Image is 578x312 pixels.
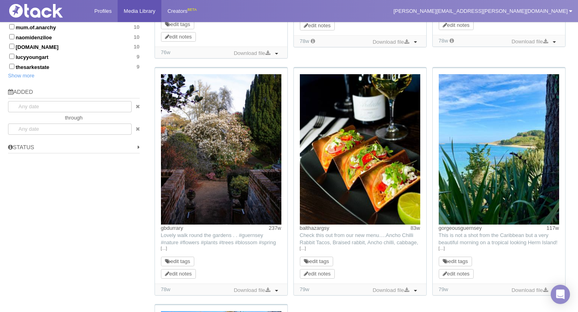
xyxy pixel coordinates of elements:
[509,37,550,46] a: Download file
[304,271,331,277] a: edit notes
[9,24,14,29] input: mum.of.anarchy10
[8,43,140,51] label: [DOMAIN_NAME]
[232,49,272,58] a: Download file
[8,63,140,71] label: thesarkestate
[165,258,190,264] a: edit tags
[165,21,190,27] a: edit tags
[546,225,559,232] time: Posted: 08/07/2023, 09:06:15
[9,64,14,69] input: thesarkestate9
[300,245,420,252] a: […]
[439,38,448,44] time: Added: 09/04/2024, 12:12:28
[300,38,309,44] time: Added: 09/04/2024, 12:12:29
[161,232,276,253] span: Lovely walk round the gardens . . #guernsey #nature #flowers #plants #trees #blossom #spring #pho...
[439,225,482,231] a: gorgeousguernsey
[136,64,139,70] span: 9
[439,74,559,225] img: Image may contain: plant, vegetation, herbal, herbs, nature, outdoors, sky, sea, water, summer, l...
[439,286,448,292] time: Added: 04/04/2024, 19:35:50
[411,225,420,232] time: Posted: 07/03/2024, 08:48:44
[161,286,171,292] time: Added: 04/04/2024, 23:16:09
[9,34,14,39] input: naomidenziloe10
[165,271,192,277] a: edit notes
[300,225,330,231] a: balthazargsy
[161,49,171,55] time: Added: 25/04/2024, 10:58:28
[300,74,420,225] img: Image may contain: food, food presentation, quasedilla, cutlery, fork, bread, pancake, cilantro, ...
[132,101,140,112] a: clear
[300,232,418,260] span: Check this out from our new menu….Ancho Chilli Rabbit Tacos, Braised rabbit, Ancho chilli, cabbag...
[370,286,411,295] a: Download file
[8,33,140,41] label: naomidenziloe
[8,124,132,135] input: Any date
[443,22,470,28] a: edit notes
[8,144,140,154] h5: Status
[443,258,468,264] a: edit tags
[8,73,35,79] a: Show more
[8,112,140,124] div: through
[370,38,411,47] a: Download file
[304,258,329,264] a: edit tags
[9,54,14,59] input: lucyyoungart9
[439,232,558,289] span: This is not a shot from the Caribbean but a very beautiful morning on a tropical looking Herm Isl...
[161,74,281,225] img: Image may contain: path, walkway, garden, nature, outdoors, plant, tree, flagstone, brick, vegeta...
[509,286,550,295] a: Download file
[8,101,132,112] input: Any date
[8,89,140,98] h5: Added
[161,245,281,252] a: […]
[161,225,183,231] a: gbdurrary
[136,54,139,60] span: 9
[187,6,197,14] div: BETA
[443,271,470,277] a: edit notes
[269,225,281,232] time: Posted: 23/03/2021, 10:25:17
[6,4,86,18] img: Tack
[304,22,331,28] a: edit notes
[300,286,309,292] time: Added: 04/04/2024, 21:26:13
[134,34,139,41] span: 10
[551,285,570,304] div: Open Intercom Messenger
[134,24,139,30] span: 10
[9,44,14,49] input: [DOMAIN_NAME]10
[134,44,139,50] span: 10
[439,245,559,252] a: […]
[8,53,140,61] label: lucyyoungart
[132,124,140,135] a: clear
[165,34,192,40] a: edit notes
[232,286,272,295] a: Download file
[8,23,140,31] label: mum.of.anarchy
